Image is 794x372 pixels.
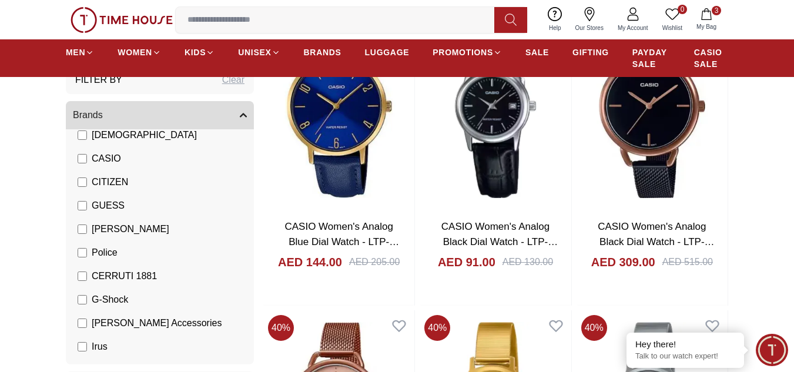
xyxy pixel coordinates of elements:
[591,254,655,270] h4: AED 309.00
[185,42,215,63] a: KIDS
[66,42,94,63] a: MEN
[598,221,714,262] a: CASIO Women's Analog Black Dial Watch - LTP-E415MBR-1CDF
[694,42,728,75] a: CASIO SALE
[238,42,280,63] a: UNISEX
[78,295,87,304] input: G-Shock
[78,177,87,187] input: CITIZEN
[692,22,721,31] span: My Bag
[66,46,85,58] span: MEN
[263,10,414,210] img: CASIO Women's Analog Blue Dial Watch - LTP-VT01GL-2BUDF
[78,224,87,234] input: [PERSON_NAME]
[92,293,128,307] span: G-Shock
[78,319,87,328] input: [PERSON_NAME] Accessories
[304,46,341,58] span: BRANDS
[92,152,121,166] span: CASIO
[635,339,735,350] div: Hey there!
[571,24,608,32] span: Our Stores
[92,316,222,330] span: [PERSON_NAME] Accessories
[365,46,410,58] span: LUGGAGE
[92,175,128,189] span: CITIZEN
[238,46,271,58] span: UNISEX
[78,342,87,351] input: Irus
[424,315,450,341] span: 40 %
[92,269,157,283] span: CERRUTI 1881
[78,248,87,257] input: Police
[525,42,549,63] a: SALE
[441,221,558,262] a: CASIO Women's Analog Black Dial Watch - LTP-V002L-1A
[268,315,294,341] span: 40 %
[658,24,687,32] span: Wishlist
[118,46,152,58] span: WOMEN
[655,5,689,35] a: 0Wishlist
[712,6,721,15] span: 3
[92,199,125,213] span: GUESS
[433,46,493,58] span: PROMOTIONS
[66,101,254,129] button: Brands
[185,46,206,58] span: KIDS
[689,6,723,33] button: 3My Bag
[78,272,87,281] input: CERRUTI 1881
[694,46,728,70] span: CASIO SALE
[73,108,103,122] span: Brands
[678,5,687,14] span: 0
[365,42,410,63] a: LUGGAGE
[581,315,607,341] span: 40 %
[525,46,549,58] span: SALE
[632,42,671,75] a: PAYDAY SALE
[544,24,566,32] span: Help
[304,42,341,63] a: BRANDS
[577,10,728,210] img: CASIO Women's Analog Black Dial Watch - LTP-E415MBR-1CDF
[349,255,400,269] div: AED 205.00
[572,42,609,63] a: GIFTING
[75,73,122,87] h3: Filter By
[92,128,197,142] span: [DEMOGRAPHIC_DATA]
[284,221,399,262] a: CASIO Women's Analog Blue Dial Watch - LTP-VT01GL-2BUDF
[613,24,653,32] span: My Account
[278,254,342,270] h4: AED 144.00
[118,42,161,63] a: WOMEN
[632,46,671,70] span: PAYDAY SALE
[662,255,713,269] div: AED 515.00
[92,246,118,260] span: Police
[433,42,502,63] a: PROMOTIONS
[92,340,108,354] span: Irus
[572,46,609,58] span: GIFTING
[542,5,568,35] a: Help
[635,351,735,361] p: Talk to our watch expert!
[222,73,244,87] div: Clear
[420,10,571,210] img: CASIO Women's Analog Black Dial Watch - LTP-V002L-1A
[92,222,169,236] span: [PERSON_NAME]
[78,154,87,163] input: CASIO
[78,201,87,210] input: GUESS
[502,255,553,269] div: AED 130.00
[568,5,611,35] a: Our Stores
[71,7,173,33] img: ...
[438,254,495,270] h4: AED 91.00
[756,334,788,366] div: Chat Widget
[78,130,87,140] input: [DEMOGRAPHIC_DATA]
